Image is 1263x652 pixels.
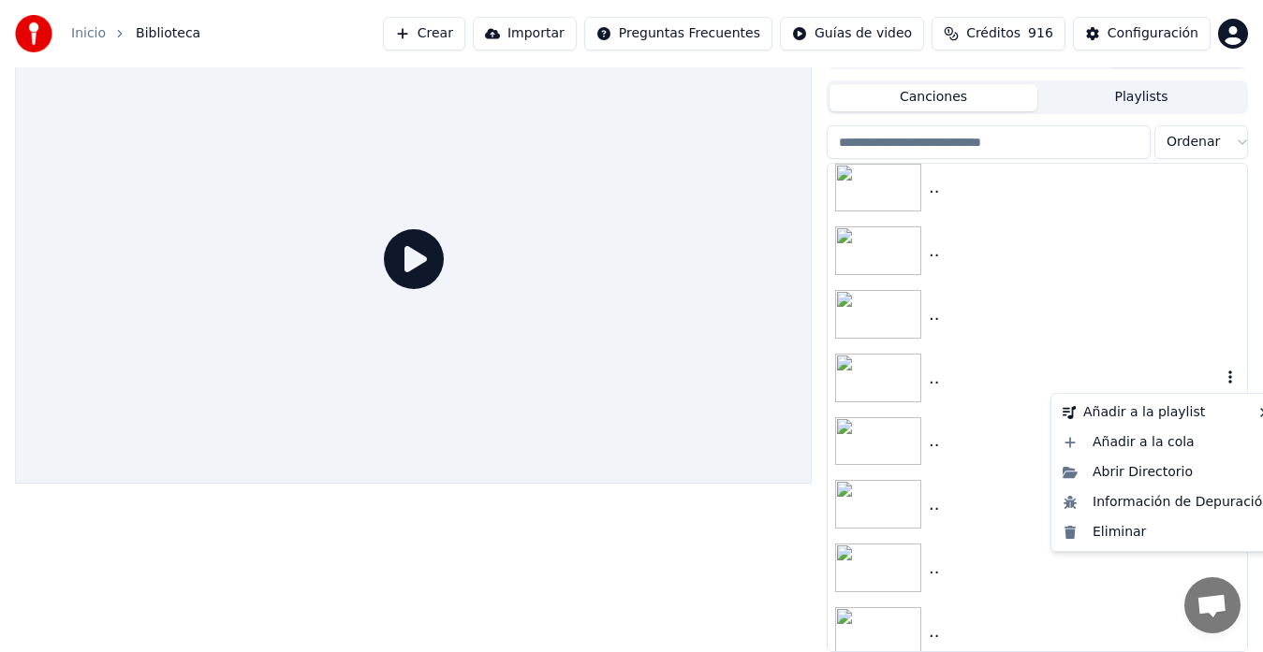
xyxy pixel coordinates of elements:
[966,24,1021,43] span: Créditos
[929,618,1240,645] div: ..
[1073,17,1211,51] button: Configuración
[929,174,1240,200] div: ..
[830,84,1037,111] button: Canciones
[929,365,1221,391] div: ..
[780,17,924,51] button: Guías de video
[473,17,577,51] button: Importar
[383,17,465,51] button: Crear
[932,17,1065,51] button: Créditos916
[929,491,1240,517] div: ..
[15,15,52,52] img: youka
[929,238,1240,264] div: ..
[71,24,200,43] nav: breadcrumb
[136,24,200,43] span: Biblioteca
[1037,84,1245,111] button: Playlists
[929,427,1240,454] div: ..
[929,555,1240,581] div: ..
[71,24,106,43] a: Inicio
[1108,24,1198,43] div: Configuración
[1167,133,1220,152] span: Ordenar
[1028,24,1053,43] span: 916
[929,301,1240,327] div: ..
[584,17,772,51] button: Preguntas Frecuentes
[1184,577,1241,633] a: Chat abierto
